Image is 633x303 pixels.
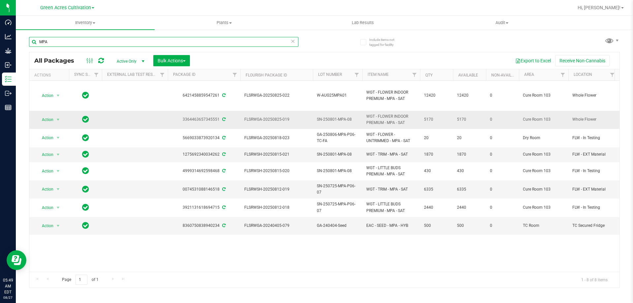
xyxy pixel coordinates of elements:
[5,62,12,68] inline-svg: Inbound
[5,47,12,54] inline-svg: Grow
[221,136,226,140] span: Sync from Compliance System
[490,135,515,141] span: 0
[491,73,521,77] a: Non-Available
[523,186,564,193] span: Cure Room 103
[36,167,54,176] span: Action
[457,116,482,123] span: 5170
[572,135,614,141] span: FLW - In Testing
[572,223,614,229] span: TC Secured Fridge
[54,185,62,194] span: select
[221,117,226,122] span: Sync from Compliance System
[511,55,555,66] button: Export to Excel
[490,116,515,123] span: 0
[7,250,26,270] iframe: Resource center
[523,135,564,141] span: Dry Room
[424,92,449,99] span: 12420
[457,151,482,158] span: 1870
[457,135,482,141] span: 20
[155,20,293,26] span: Plants
[54,203,62,212] span: select
[82,115,89,124] span: In Sync
[523,168,564,174] span: Cure Room 103
[82,185,89,194] span: In Sync
[366,151,416,158] span: WGT - TRIM - MPA - SAT
[229,69,240,80] a: Filter
[5,104,12,111] inline-svg: Reports
[424,223,449,229] span: 500
[82,203,89,212] span: In Sync
[36,150,54,159] span: Action
[74,72,100,77] a: Sync Status
[523,204,564,211] span: Cure Room 103
[167,204,241,211] div: 3921131618694715
[244,92,309,99] span: FLSRWGA-20250825-022
[5,76,12,82] inline-svg: Inventory
[293,16,432,30] a: Lab Results
[558,69,568,80] a: Filter
[578,5,620,10] span: Hi, [PERSON_NAME]!
[157,69,168,80] a: Filter
[366,201,416,214] span: WGT - LITTLE BUDS PREMIUM - MPA - SAT
[490,186,515,193] span: 0
[424,135,449,141] span: 20
[457,186,482,193] span: 6335
[54,115,62,124] span: select
[523,151,564,158] span: Cure Room 103
[317,183,358,196] span: SN-250725-MPA-P06-07
[366,186,416,193] span: WGT - TRIM - MPA - SAT
[425,73,433,77] a: Qty
[490,151,515,158] span: 0
[173,72,196,77] a: Package ID
[82,166,89,175] span: In Sync
[317,116,358,123] span: SN-250801-MPA-08
[366,89,416,102] span: WGT - FLOWER INDOOR PREMIUM - MPA - SAT
[221,152,226,157] span: Sync from Compliance System
[56,275,104,285] span: Page of 1
[91,69,102,80] a: Filter
[572,116,614,123] span: Whole Flower
[424,168,449,174] span: 430
[555,55,610,66] button: Receive Non-Cannabis
[75,275,87,285] input: 1
[490,223,515,229] span: 0
[572,186,614,193] span: FLW - EXT Material
[607,69,618,80] a: Filter
[244,223,309,229] span: FLSRWGA-20240405-079
[36,91,54,100] span: Action
[167,223,241,229] div: 8360750838940234
[158,58,186,63] span: Bulk Actions
[29,37,298,47] input: Search Package ID, Item Name, SKU, Lot or Part Number...
[167,168,241,174] div: 4999314692598468
[34,57,81,64] span: All Packages
[317,223,358,229] span: GA-240404-Seed
[433,20,571,26] span: Audit
[221,205,226,210] span: Sync from Compliance System
[490,92,515,99] span: 0
[5,90,12,97] inline-svg: Outbound
[221,168,226,173] span: Sync from Compliance System
[524,72,534,77] a: Area
[523,223,564,229] span: TC Room
[221,187,226,192] span: Sync from Compliance System
[82,221,89,230] span: In Sync
[317,92,358,99] span: W-AUG25MPA01
[433,16,571,30] a: Audit
[490,168,515,174] span: 0
[54,91,62,100] span: select
[317,151,358,158] span: SN-250801-MPA-08
[366,223,416,229] span: EAC - SEED - MPA - HYB
[369,37,402,47] span: Include items not tagged for facility
[318,72,342,77] a: Lot Number
[523,116,564,123] span: Cure Room 103
[424,116,449,123] span: 5170
[523,92,564,99] span: Cure Room 103
[54,133,62,142] span: select
[82,133,89,142] span: In Sync
[572,168,614,174] span: FLW - In Testing
[155,16,293,30] a: Plants
[244,186,309,193] span: FLSRWSH-20250812-019
[457,204,482,211] span: 2440
[54,167,62,176] span: select
[457,168,482,174] span: 430
[5,33,12,40] inline-svg: Analytics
